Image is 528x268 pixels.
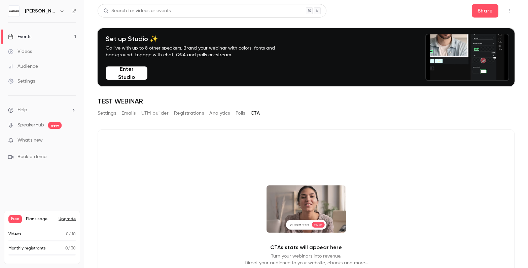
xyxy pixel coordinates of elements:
li: help-dropdown-opener [8,107,76,114]
button: Upgrade [59,216,76,222]
button: UTM builder [141,108,169,119]
button: Emails [121,108,136,119]
span: new [48,122,62,129]
div: Events [8,33,31,40]
div: Videos [8,48,32,55]
h1: TEST WEBINAR [98,97,515,105]
button: Settings [98,108,116,119]
p: Monthly registrants [8,245,46,251]
p: Go live with up to 8 other speakers. Brand your webinar with colors, fonts and background. Engage... [106,45,291,58]
span: 0 [65,246,68,250]
iframe: Noticeable Trigger [68,138,76,144]
p: / 30 [65,245,76,251]
p: Videos [8,231,21,237]
button: Registrations [174,108,204,119]
span: 0 [66,232,69,236]
h6: [PERSON_NAME] AS [25,8,57,14]
a: SpeakerHub [17,122,44,129]
button: Enter Studio [106,66,147,80]
button: CTA [251,108,260,119]
div: Search for videos or events [103,7,171,14]
span: What's new [17,137,43,144]
button: Analytics [209,108,230,119]
p: Turn your webinars into revenue. Direct your audience to your website, ebooks and more... [245,253,368,266]
div: Audience [8,63,38,70]
button: Polls [236,108,245,119]
p: / 10 [66,231,76,237]
div: Settings [8,78,35,85]
button: Share [472,4,498,18]
img: Maksimer AS [8,6,19,17]
span: Help [17,107,27,114]
p: CTAs stats will appear here [270,243,342,251]
span: Book a demo [17,153,46,160]
h4: Set up Studio ✨ [106,35,291,43]
span: Free [8,215,22,223]
span: Plan usage [26,216,55,222]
